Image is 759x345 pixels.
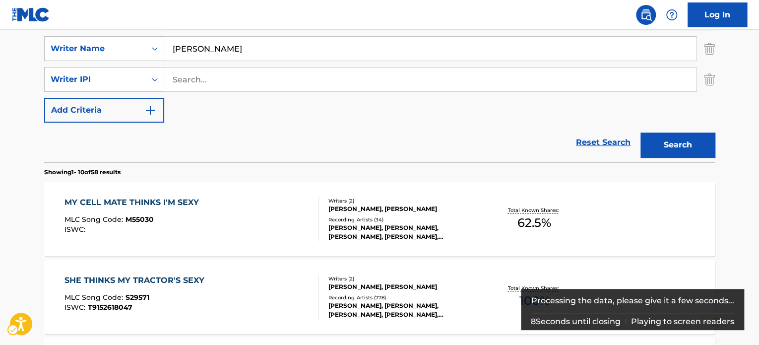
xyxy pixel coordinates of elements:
[519,292,549,310] span: 100 %
[44,168,121,177] p: Showing 1 - 10 of 58 results
[164,37,696,61] input: Search...
[328,197,478,205] div: Writers ( 2 )
[64,225,88,234] span: ISWC :
[64,275,209,286] div: SHE THINKS MY TRACTOR'S SEXY
[164,68,696,91] input: Search...
[517,214,551,232] span: 62.5 %
[328,301,478,319] div: [PERSON_NAME], [PERSON_NAME], [PERSON_NAME], [PERSON_NAME], [PERSON_NAME]
[640,133,715,157] button: Search
[64,215,126,224] span: MLC Song Code :
[88,303,132,312] span: T9152618047
[51,73,140,85] div: Writer IPI
[328,223,478,241] div: [PERSON_NAME], [PERSON_NAME], [PERSON_NAME], [PERSON_NAME], [PERSON_NAME]
[328,216,478,223] div: Recording Artists ( 34 )
[571,132,635,153] a: Reset Search
[44,260,715,334] a: SHE THINKS MY TRACTOR'S SEXYMLC Song Code:S29571ISWC:T9152618047Writers (2)[PERSON_NAME], [PERSON...
[666,9,678,21] img: help
[328,205,478,213] div: [PERSON_NAME], [PERSON_NAME]
[126,215,154,224] span: M55030
[328,294,478,301] div: Recording Artists ( 778 )
[144,104,156,116] img: 9d2ae6d4665cec9f34b9.svg
[328,275,478,282] div: Writers ( 2 )
[44,98,164,123] button: Add Criteria
[531,289,735,313] div: Processing the data, please give it a few seconds...
[704,67,715,92] img: Delete Criterion
[688,2,747,27] a: Log In
[126,293,149,302] span: S29571
[64,197,204,208] div: MY CELL MATE THINKS I'M SEXY
[507,284,561,292] p: Total Known Shares:
[640,9,652,21] img: search
[531,317,536,326] span: 8
[64,303,88,312] span: ISWC :
[507,207,561,214] p: Total Known Shares:
[12,7,50,22] img: MLC Logo
[328,282,478,291] div: [PERSON_NAME], [PERSON_NAME]
[704,36,715,61] img: Delete Criterion
[44,5,715,162] form: Search Form
[64,293,126,302] span: MLC Song Code :
[51,43,140,55] div: Writer Name
[44,182,715,256] a: MY CELL MATE THINKS I'M SEXYMLC Song Code:M55030ISWC:Writers (2)[PERSON_NAME], [PERSON_NAME]Recor...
